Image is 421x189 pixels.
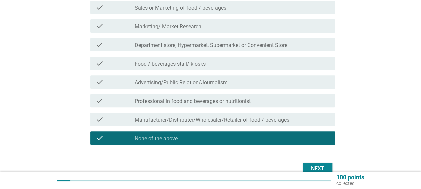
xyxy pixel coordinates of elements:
[135,135,178,142] label: None of the above
[135,5,226,11] label: Sales or Marketing of food / beverages
[135,42,287,49] label: Department store, Hypermarket, Supermarket or Convenient Store
[135,117,289,123] label: Manufacturer/Distributer/Wholesaler/Retailer of food / beverages
[135,61,206,67] label: Food / beverages stall/ kiosks
[336,174,364,180] p: 100 points
[135,23,201,30] label: Marketing/ Market Research
[96,134,104,142] i: check
[96,3,104,11] i: check
[96,59,104,67] i: check
[96,41,104,49] i: check
[96,115,104,123] i: check
[336,180,364,186] p: collected
[135,79,228,86] label: Advertising/Public Relation/Journalism
[96,97,104,105] i: check
[308,165,327,173] div: Next
[135,98,251,105] label: Professional in food and beverages or nutritionist
[96,22,104,30] i: check
[96,78,104,86] i: check
[303,163,332,175] button: Next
